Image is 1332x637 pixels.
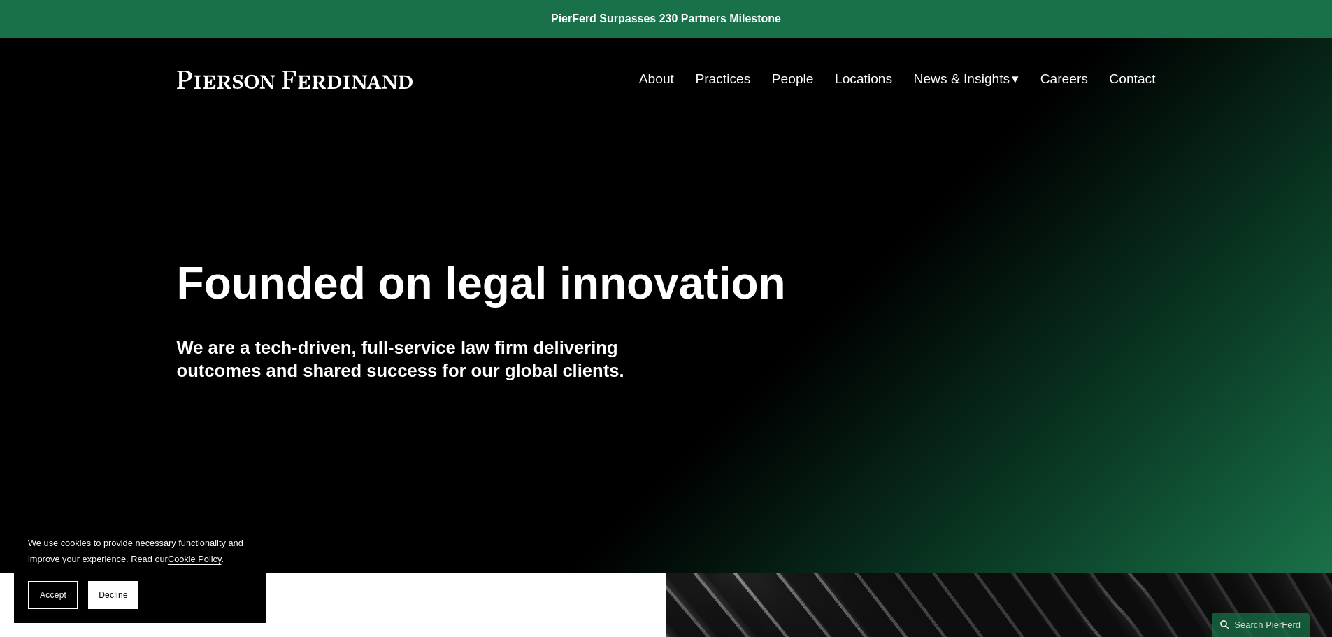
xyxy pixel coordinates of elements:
[28,581,78,609] button: Accept
[695,66,750,92] a: Practices
[88,581,138,609] button: Decline
[40,590,66,600] span: Accept
[14,521,266,623] section: Cookie banner
[914,66,1019,92] a: folder dropdown
[177,336,666,382] h4: We are a tech-driven, full-service law firm delivering outcomes and shared success for our global...
[639,66,674,92] a: About
[1212,613,1310,637] a: Search this site
[914,67,1010,92] span: News & Insights
[772,66,814,92] a: People
[28,535,252,567] p: We use cookies to provide necessary functionality and improve your experience. Read our .
[168,554,222,564] a: Cookie Policy
[177,258,993,309] h1: Founded on legal innovation
[1040,66,1088,92] a: Careers
[1109,66,1155,92] a: Contact
[99,590,128,600] span: Decline
[835,66,892,92] a: Locations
